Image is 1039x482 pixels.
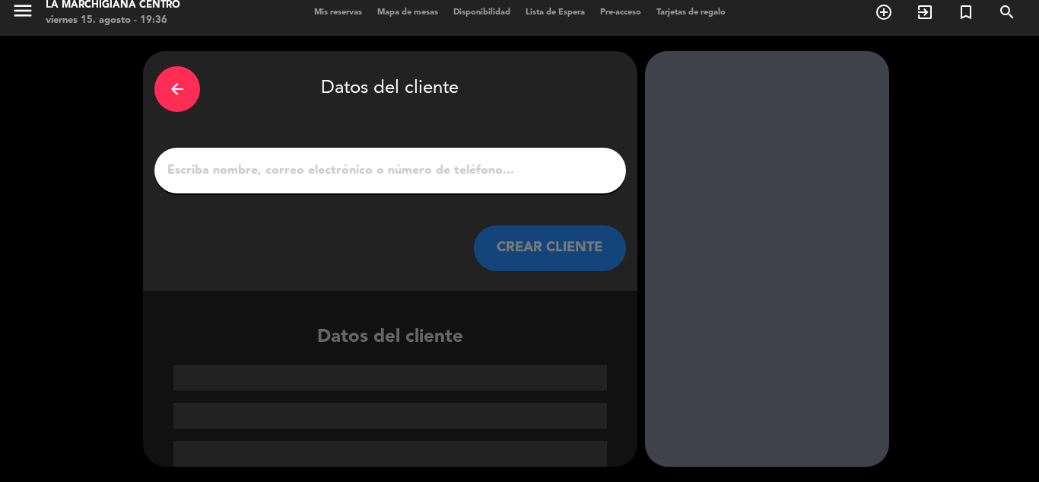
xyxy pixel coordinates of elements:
span: Lista de Espera [518,8,593,17]
div: Datos del cliente [154,62,626,116]
i: add_circle_outline [875,3,893,21]
i: search [998,3,1016,21]
div: viernes 15. agosto - 19:36 [46,13,180,28]
input: Escriba nombre, correo electrónico o número de teléfono... [166,160,615,181]
span: Mis reservas [307,8,370,17]
span: Mapa de mesas [370,8,446,17]
div: Datos del cliente [143,323,637,467]
span: Tarjetas de regalo [649,8,733,17]
i: arrow_back [168,80,186,98]
span: Disponibilidad [446,8,518,17]
i: turned_in_not [957,3,975,21]
i: exit_to_app [916,3,934,21]
button: CREAR CLIENTE [474,225,626,271]
span: Pre-acceso [593,8,649,17]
